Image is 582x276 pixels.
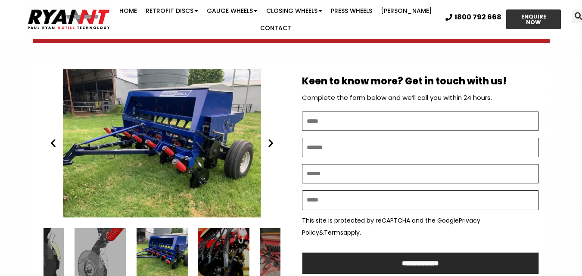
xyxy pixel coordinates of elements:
[202,2,262,19] a: Gauge Wheels
[324,228,343,237] a: Terms
[506,9,561,29] a: ENQUIRE NOW
[377,2,436,19] a: [PERSON_NAME]
[44,69,280,217] div: 6 / 15
[262,2,327,19] a: Closing Wheels
[141,2,202,19] a: Retrofit Discs
[302,92,539,104] p: Complete the form below and we’ll call you within 24 hours.
[514,14,554,25] span: ENQUIRE NOW
[454,14,501,21] span: 1800 792 668
[302,75,539,88] h2: Keen to know more? Get in touch with us!
[115,2,141,19] a: Home
[26,6,112,33] img: Ryan NT logo
[113,2,439,37] nav: Menu
[302,216,480,237] a: Privacy Policy
[327,2,377,19] a: Press Wheels
[256,19,296,37] a: Contact
[302,214,539,239] p: This site is protected by reCAPTCHA and the Google & apply.
[48,138,59,149] div: Previous slide
[44,69,280,217] div: RYAN NT Agrowdrill Retrofit Double Discs small farm disc seeder bar
[265,138,276,149] div: Next slide
[44,69,280,217] div: Slides
[445,14,501,21] a: 1800 792 668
